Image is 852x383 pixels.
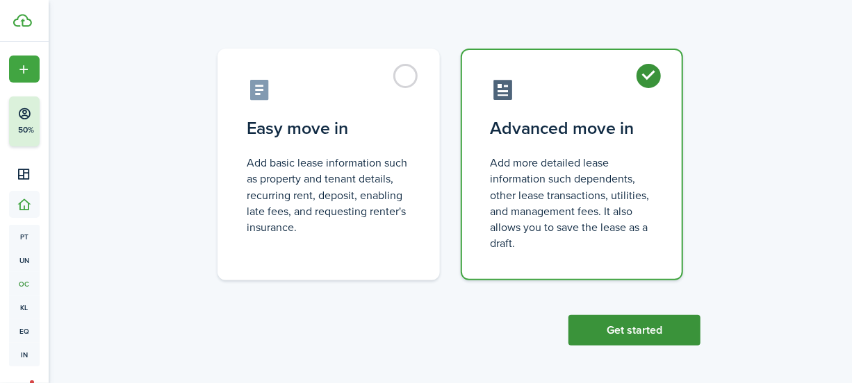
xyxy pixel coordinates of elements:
[247,116,411,141] control-radio-card-title: Easy move in
[568,315,701,346] button: Get started
[9,225,40,248] a: pt
[9,272,40,296] a: oc
[9,343,40,366] a: in
[9,296,40,319] a: kl
[9,56,40,83] button: Open menu
[13,14,32,27] img: TenantCloud
[17,124,35,136] p: 50%
[247,155,411,235] control-radio-card-description: Add basic lease information such as property and tenant details, recurring rent, deposit, enablin...
[9,96,124,146] button: 50%
[9,319,40,343] a: eq
[490,116,654,141] control-radio-card-title: Advanced move in
[9,248,40,272] a: un
[490,155,654,251] control-radio-card-description: Add more detailed lease information such dependents, other lease transactions, utilities, and man...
